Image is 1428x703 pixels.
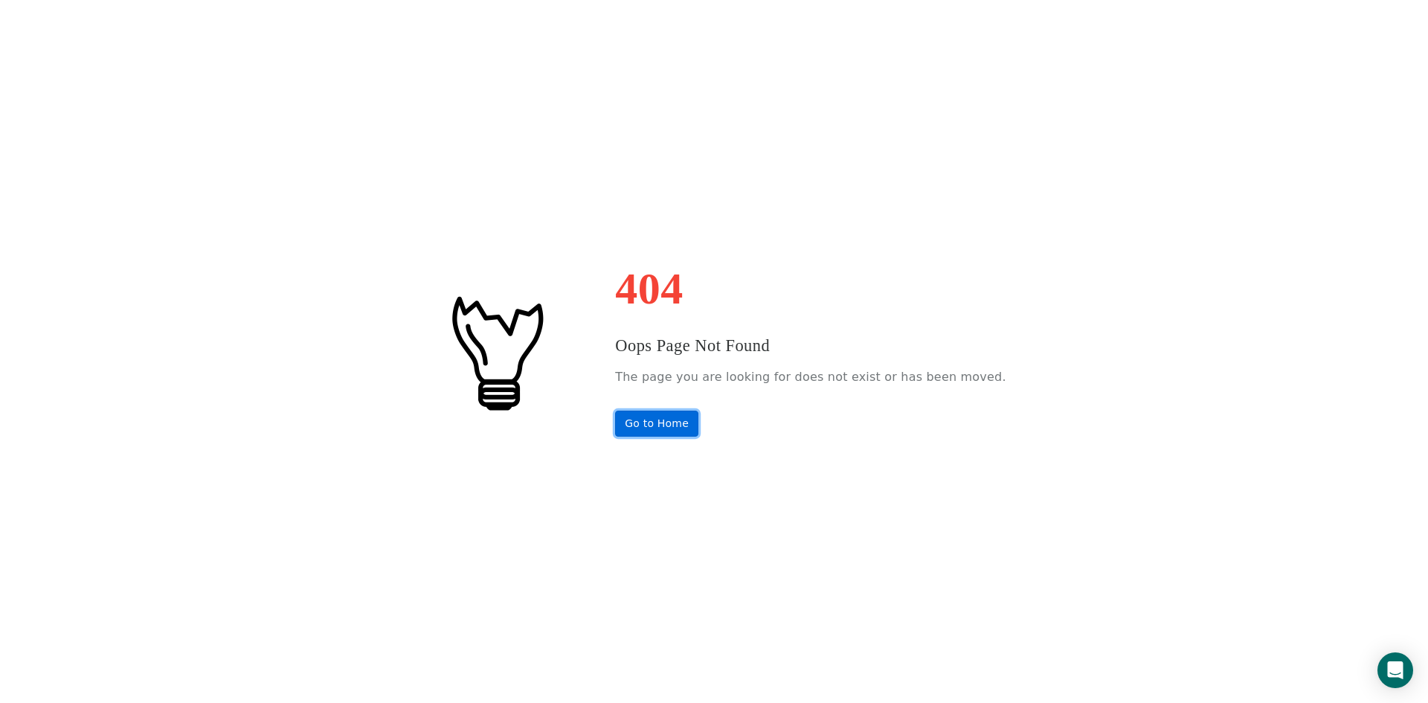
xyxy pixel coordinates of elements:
[615,333,1006,359] h3: Oops Page Not Found
[615,266,1006,311] h1: 404
[1377,652,1413,688] div: Open Intercom Messenger
[615,411,698,437] a: Go to Home
[422,277,570,426] img: #
[615,366,1006,388] p: The page you are looking for does not exist or has been moved.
